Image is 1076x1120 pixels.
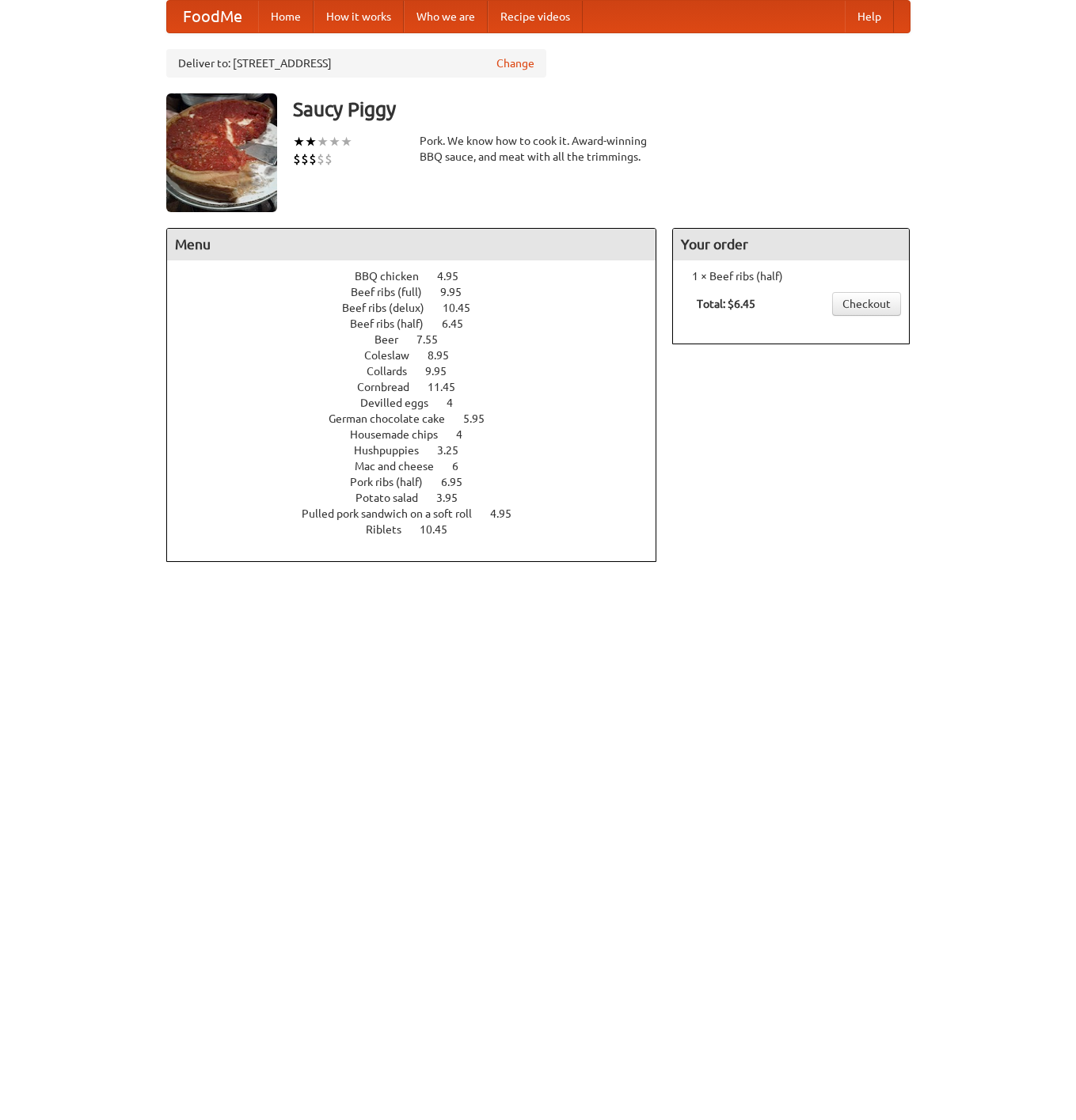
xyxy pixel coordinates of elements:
[342,302,440,314] span: Beef ribs (delux)
[340,133,352,150] li: ★
[404,1,488,32] a: Who we are
[166,93,277,212] img: angular.jpg
[350,428,492,441] a: Housemade chips 4
[355,270,435,283] span: BBQ chicken
[488,1,583,32] a: Recipe videos
[350,317,439,330] span: Beef ribs (half)
[329,133,340,150] li: ★
[428,381,471,393] span: 11.45
[301,150,309,168] li: $
[351,286,491,298] a: Beef ribs (full) 9.95
[258,1,314,32] a: Home
[314,1,404,32] a: How it works
[342,302,500,314] a: Beef ribs (delux) 10.45
[440,286,477,298] span: 9.95
[366,523,417,536] span: Riblets
[697,298,755,310] b: Total: $6.45
[496,55,534,71] a: Change
[293,133,305,150] li: ★
[167,229,656,260] h4: Menu
[673,229,909,260] h4: Your order
[845,1,894,32] a: Help
[428,349,465,362] span: 8.95
[443,302,486,314] span: 10.45
[354,444,488,457] a: Hushpuppies 3.25
[364,349,478,362] a: Coleslaw 8.95
[456,428,478,441] span: 4
[357,381,485,393] a: Cornbread 11.45
[364,349,425,362] span: Coleslaw
[350,476,492,488] a: Pork ribs (half) 6.95
[360,397,482,409] a: Devilled eggs 4
[355,492,434,504] span: Potato salad
[420,133,657,165] div: Pork. We know how to cook it. Award-winning BBQ sauce, and meat with all the trimmings.
[442,317,479,330] span: 6.45
[302,507,541,520] a: Pulled pork sandwich on a soft roll 4.95
[490,507,527,520] span: 4.95
[317,133,329,150] li: ★
[367,365,476,378] a: Collards 9.95
[305,133,317,150] li: ★
[166,49,546,78] div: Deliver to: [STREET_ADDRESS]
[302,507,488,520] span: Pulled pork sandwich on a soft roll
[375,333,414,346] span: Beer
[325,150,333,168] li: $
[375,333,467,346] a: Beer 7.55
[437,270,474,283] span: 4.95
[355,460,450,473] span: Mac and cheese
[357,381,425,393] span: Cornbread
[425,365,462,378] span: 9.95
[350,317,492,330] a: Beef ribs (half) 6.45
[355,492,487,504] a: Potato salad 3.95
[350,428,454,441] span: Housemade chips
[681,268,901,284] li: 1 × Beef ribs (half)
[354,444,435,457] span: Hushpuppies
[317,150,325,168] li: $
[416,333,454,346] span: 7.55
[293,150,301,168] li: $
[832,292,901,316] a: Checkout
[437,444,474,457] span: 3.25
[452,460,474,473] span: 6
[293,93,911,125] h3: Saucy Piggy
[355,270,488,283] a: BBQ chicken 4.95
[351,286,438,298] span: Beef ribs (full)
[329,412,514,425] a: German chocolate cake 5.95
[350,476,439,488] span: Pork ribs (half)
[367,365,423,378] span: Collards
[366,523,477,536] a: Riblets 10.45
[329,412,461,425] span: German chocolate cake
[441,476,478,488] span: 6.95
[360,397,444,409] span: Devilled eggs
[436,492,473,504] span: 3.95
[355,460,488,473] a: Mac and cheese 6
[463,412,500,425] span: 5.95
[420,523,463,536] span: 10.45
[167,1,258,32] a: FoodMe
[447,397,469,409] span: 4
[309,150,317,168] li: $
